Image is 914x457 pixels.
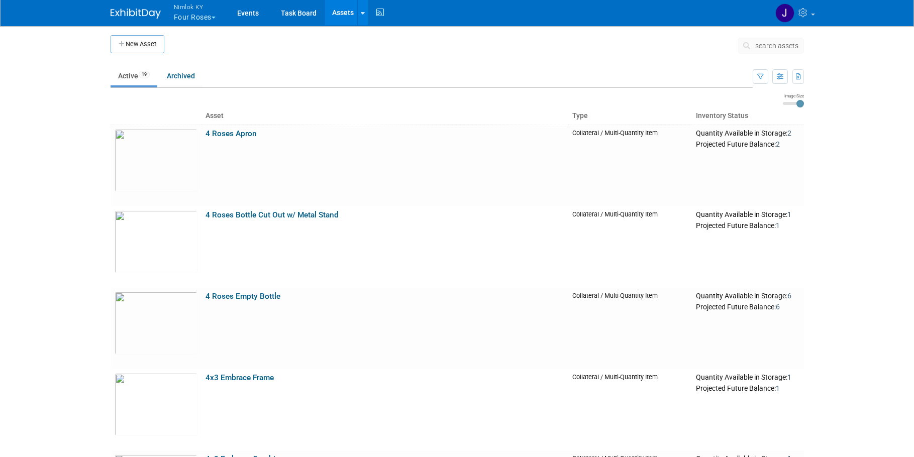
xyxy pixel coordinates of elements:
[139,71,150,78] span: 19
[111,66,157,85] a: Active19
[111,35,164,53] button: New Asset
[776,221,780,230] span: 1
[568,125,692,206] td: Collateral / Multi-Quantity Item
[206,292,280,301] a: 4 Roses Empty Bottle
[206,373,274,382] a: 4x3 Embrace Frame
[776,140,780,148] span: 2
[696,210,799,219] div: Quantity Available in Storage:
[783,93,804,99] div: Image Size
[696,382,799,393] div: Projected Future Balance:
[696,138,799,149] div: Projected Future Balance:
[776,384,780,392] span: 1
[696,301,799,312] div: Projected Future Balance:
[787,129,791,137] span: 2
[568,107,692,125] th: Type
[696,373,799,382] div: Quantity Available in Storage:
[787,292,791,300] span: 6
[159,66,202,85] a: Archived
[738,38,804,54] button: search assets
[568,369,692,450] td: Collateral / Multi-Quantity Item
[111,9,161,19] img: ExhibitDay
[174,2,216,12] span: Nimlok KY
[787,373,791,381] span: 1
[696,292,799,301] div: Quantity Available in Storage:
[696,219,799,231] div: Projected Future Balance:
[206,210,339,219] a: 4 Roses Bottle Cut Out w/ Metal Stand
[201,107,568,125] th: Asset
[206,129,257,138] a: 4 Roses Apron
[696,129,799,138] div: Quantity Available in Storage:
[568,288,692,369] td: Collateral / Multi-Quantity Item
[776,303,780,311] span: 6
[787,210,791,218] span: 1
[775,4,794,23] img: Jamie Dunn
[755,42,798,50] span: search assets
[568,206,692,288] td: Collateral / Multi-Quantity Item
